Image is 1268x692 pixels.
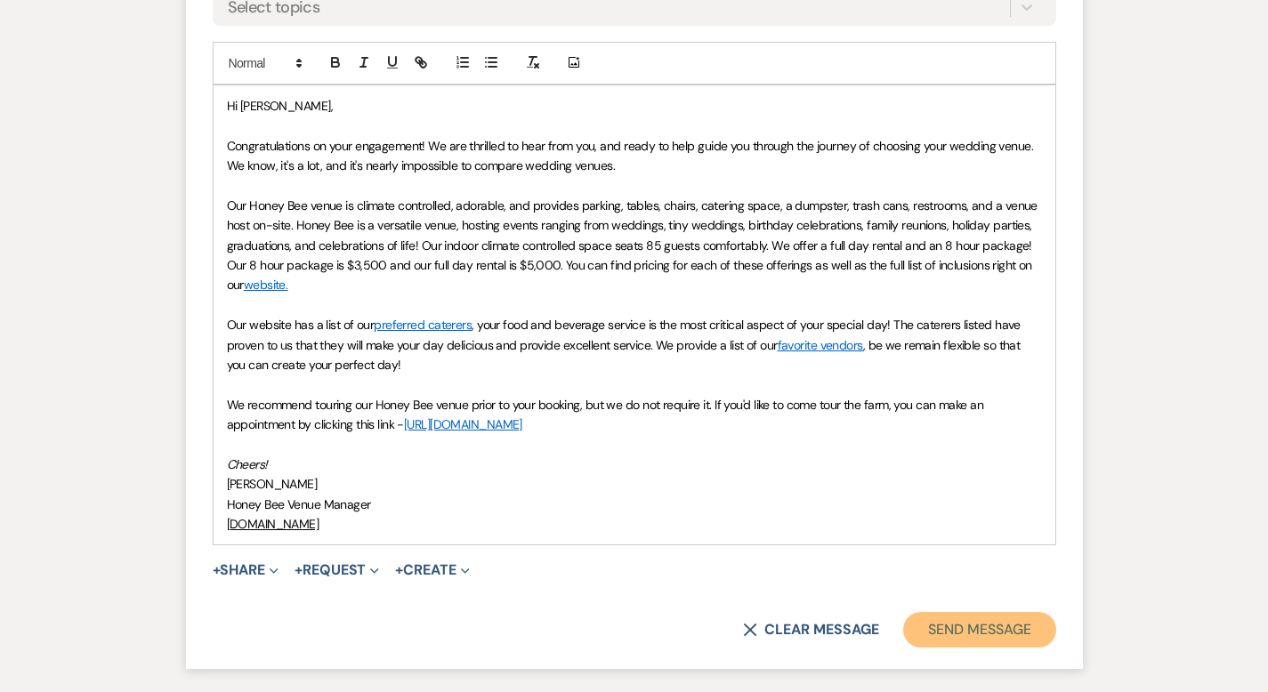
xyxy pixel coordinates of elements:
button: Send Message [903,612,1055,648]
span: + [213,563,221,577]
span: , be we remain flexible so that you can create your perfect day! [227,337,1023,373]
span: Our website has a list of our [227,317,375,333]
a: [URL][DOMAIN_NAME] [404,416,522,432]
em: Cheers! [227,456,267,472]
a: website. [244,277,288,293]
span: We recommend touring our Honey Bee venue prior to your booking, but we do not require it. If you'... [227,397,987,432]
button: Create [395,563,469,577]
span: + [295,563,303,577]
button: Share [213,563,279,577]
a: favorite vendors [778,337,863,353]
a: [DOMAIN_NAME] [227,516,319,532]
button: Request [295,563,379,577]
span: Congratulations on your engagement! We are thrilled to hear from you, and ready to help guide you... [227,138,1037,173]
span: Hi [PERSON_NAME], [227,98,333,114]
span: Honey Bee Venue Manager [227,496,371,512]
span: Our Honey Bee venue is climate controlled, adorable, and provides parking, tables, chairs, cateri... [227,197,1041,294]
span: + [395,563,403,577]
button: Clear message [743,623,878,637]
a: preferred caterers [374,317,472,333]
span: , your food and beverage service is the most critical aspect of your special day! The caterers li... [227,317,1024,352]
span: [PERSON_NAME] [227,476,318,492]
